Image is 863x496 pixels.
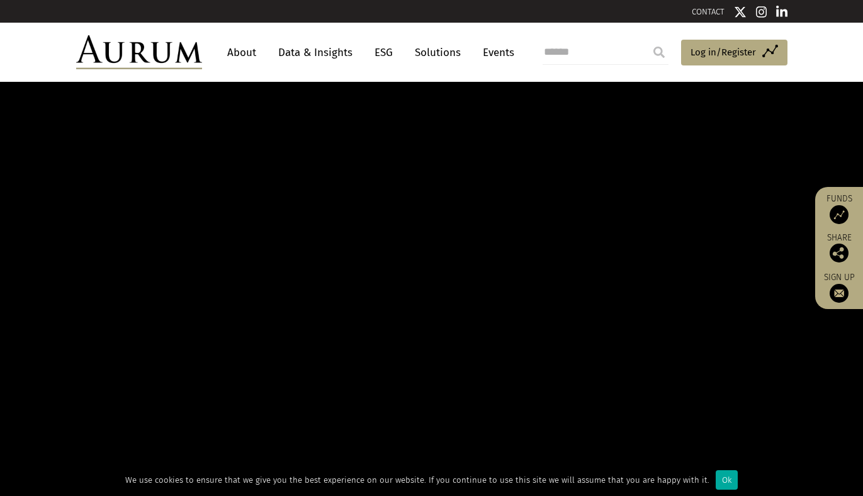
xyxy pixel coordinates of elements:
img: Share this post [830,244,849,262]
img: Linkedin icon [776,6,787,18]
img: Access Funds [830,205,849,224]
div: Share [821,234,857,262]
a: Events [477,41,514,64]
a: Funds [821,193,857,224]
img: Aurum [76,35,202,69]
a: About [221,41,262,64]
a: Sign up [821,272,857,303]
input: Submit [646,40,672,65]
a: Log in/Register [681,40,787,66]
div: Ok [716,470,738,490]
a: ESG [368,41,399,64]
a: Solutions [409,41,467,64]
a: CONTACT [692,7,725,16]
span: Log in/Register [691,45,756,60]
img: Sign up to our newsletter [830,284,849,303]
img: Twitter icon [734,6,747,18]
img: Instagram icon [756,6,767,18]
a: Data & Insights [272,41,359,64]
